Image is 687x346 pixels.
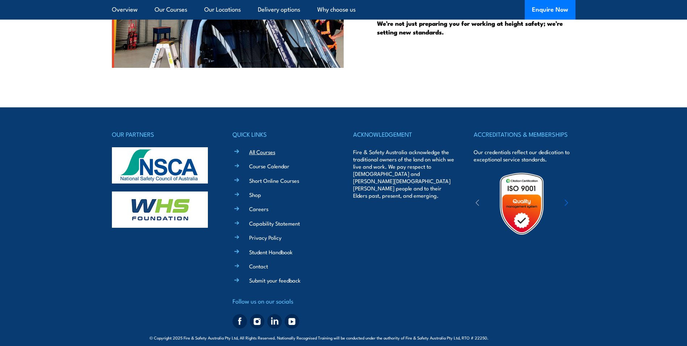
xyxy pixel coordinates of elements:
[353,129,454,139] h4: ACKNOWLEDGEMENT
[554,191,617,216] img: ewpa-logo
[249,219,300,227] a: Capability Statement
[112,129,213,139] h4: OUR PARTNERS
[474,148,575,163] p: Our credentials reflect our dedication to exceptional service standards.
[353,148,454,199] p: Fire & Safety Australia acknowledge the traditional owners of the land on which we live and work....
[112,147,208,184] img: nsca-logo-footer
[474,129,575,139] h4: ACCREDITATIONS & MEMBERSHIPS
[249,262,268,270] a: Contact
[249,276,301,284] a: Submit your feedback
[249,177,299,184] a: Short Online Courses
[249,248,293,256] a: Student Handbook
[233,296,334,306] h4: Follow us on our socials
[249,234,281,241] a: Privacy Policy
[150,334,537,341] span: © Copyright 2025 Fire & Safety Australia Pty Ltd, All Rights Reserved. Nationally Recognised Trai...
[233,129,334,139] h4: QUICK LINKS
[512,334,537,341] a: KND Digital
[249,148,275,156] a: All Courses
[249,205,268,213] a: Careers
[377,18,563,37] strong: We’re not just preparing you for working at height safety; we’re setting new standards.
[249,162,289,170] a: Course Calendar
[249,191,261,198] a: Shop
[112,191,208,228] img: whs-logo-footer
[497,335,537,341] span: Site:
[490,172,553,235] img: Untitled design (19)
